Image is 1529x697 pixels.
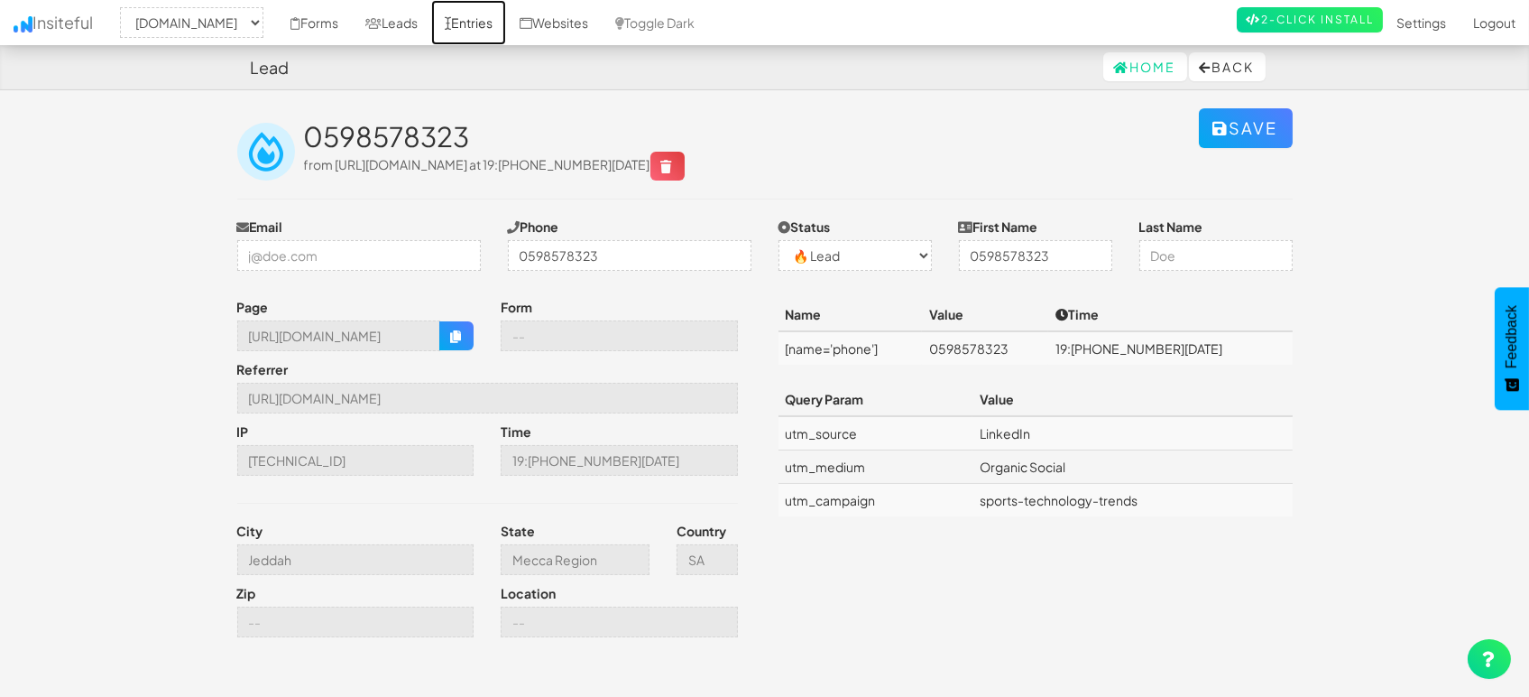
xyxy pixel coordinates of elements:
label: Status [778,218,831,236]
input: -- [501,445,738,476]
input: (123)-456-7890 [508,240,751,271]
td: utm_source [778,416,972,451]
span: Feedback [1504,305,1520,368]
label: Phone [508,218,559,236]
button: Save [1199,108,1293,148]
img: icon.png [14,16,32,33]
input: -- [501,607,738,637]
label: Form [501,298,532,316]
th: Value [922,298,1048,331]
th: Query Param [778,383,972,416]
label: State [501,522,535,540]
label: City [237,522,263,540]
h2: 0598578323 [304,122,1199,152]
label: Country [677,522,726,540]
input: -- [237,544,474,575]
label: Time [501,423,531,441]
td: 19:[PHONE_NUMBER][DATE] [1048,331,1292,365]
input: -- [237,321,441,351]
input: -- [677,544,738,575]
input: -- [501,321,738,351]
td: Organic Social [972,451,1293,484]
td: utm_medium [778,451,972,484]
label: First Name [959,218,1038,236]
th: Value [972,383,1293,416]
img: insiteful-lead.png [237,123,295,181]
label: Last Name [1139,218,1203,236]
td: sports-technology-trends [972,484,1293,517]
td: 0598578323 [922,331,1048,365]
label: Zip [237,584,256,602]
th: Time [1048,298,1292,331]
label: Email [237,218,283,236]
td: utm_campaign [778,484,972,517]
input: j@doe.com [237,240,481,271]
button: Back [1189,52,1266,81]
label: Referrer [237,360,289,378]
input: -- [237,383,738,414]
label: IP [237,423,249,441]
input: Doe [1139,240,1293,271]
input: -- [237,607,474,637]
h4: Lead [251,59,290,77]
th: Name [778,298,923,331]
a: Home [1103,52,1187,81]
td: LinkedIn [972,416,1293,451]
a: 2-Click Install [1237,7,1383,33]
button: Feedback - Show survey [1495,287,1529,410]
span: from [URL][DOMAIN_NAME] at 19:[PHONE_NUMBER][DATE] [304,156,685,172]
label: Location [501,584,556,602]
input: -- [501,544,649,575]
td: [name='phone'] [778,331,923,365]
input: John [959,240,1112,271]
input: -- [237,445,474,476]
label: Page [237,298,269,316]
